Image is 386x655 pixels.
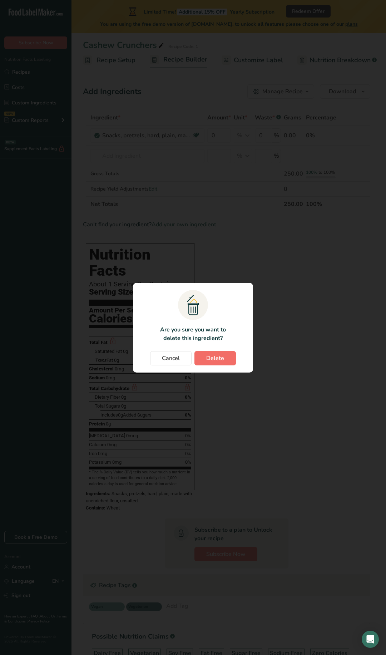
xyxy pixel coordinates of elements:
p: Are you sure you want to delete this ingredient? [156,325,230,343]
span: Delete [206,354,224,363]
div: Open Intercom Messenger [362,631,379,648]
button: Delete [194,351,236,365]
button: Cancel [150,351,192,365]
span: Cancel [162,354,180,363]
